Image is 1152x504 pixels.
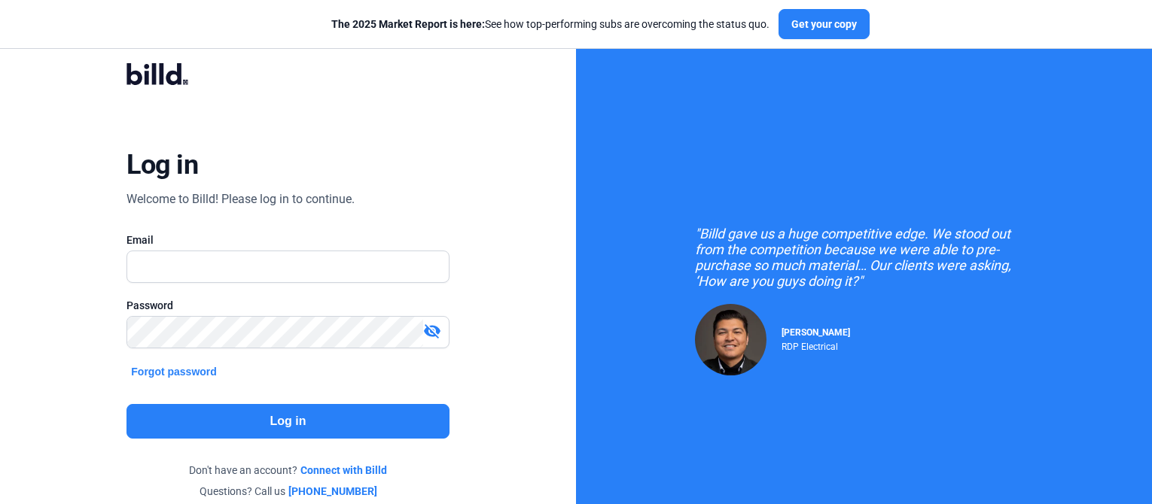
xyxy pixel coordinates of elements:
button: Get your copy [779,9,870,39]
span: [PERSON_NAME] [782,327,850,338]
div: Questions? Call us [126,484,449,499]
div: Log in [126,148,198,181]
div: "Billd gave us a huge competitive edge. We stood out from the competition because we were able to... [695,226,1034,289]
img: Raul Pacheco [695,304,766,375]
div: RDP Electrical [782,338,850,352]
button: Log in [126,404,449,439]
div: Email [126,232,449,247]
a: Connect with Billd [300,463,387,478]
div: Password [126,298,449,313]
div: Welcome to Billd! Please log in to continue. [126,190,355,208]
mat-icon: visibility_off [423,322,441,340]
span: The 2025 Market Report is here: [331,18,485,30]
button: Forgot password [126,363,221,380]
div: Don't have an account? [126,463,449,478]
a: [PHONE_NUMBER] [288,484,377,499]
div: See how top-performing subs are overcoming the status quo. [331,17,770,32]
